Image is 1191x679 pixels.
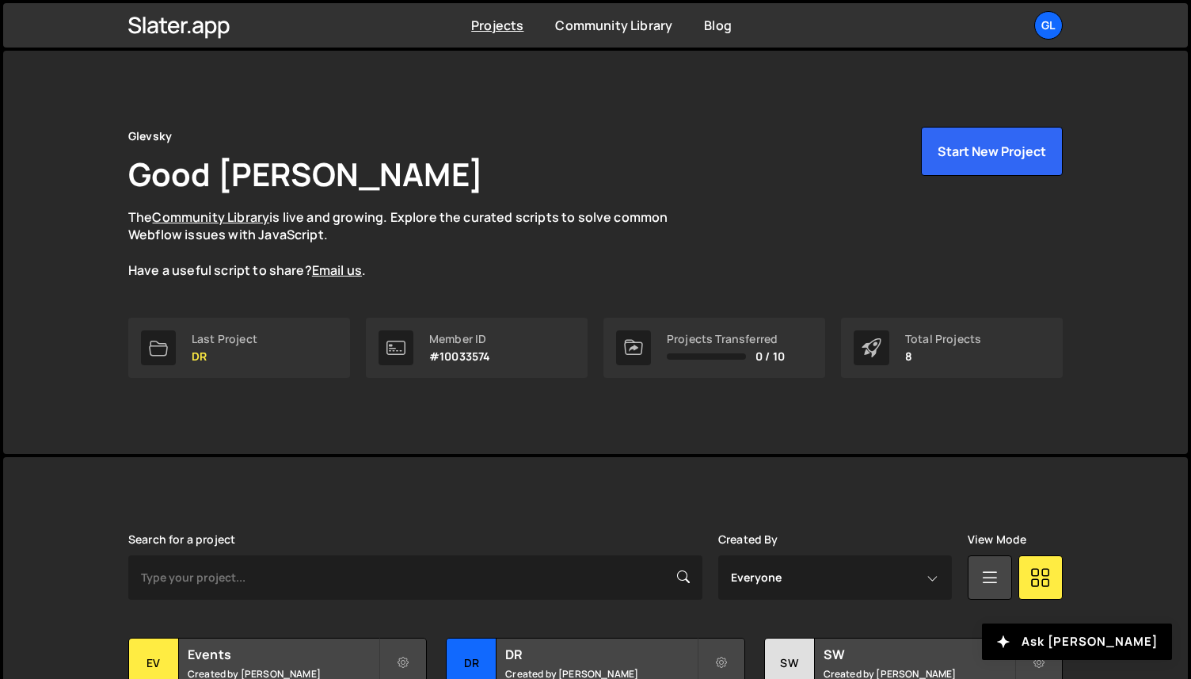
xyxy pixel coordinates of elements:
a: Community Library [152,208,269,226]
span: 0 / 10 [755,350,785,363]
label: View Mode [968,533,1026,546]
button: Start New Project [921,127,1063,176]
h1: Good [PERSON_NAME] [128,152,483,196]
p: DR [192,350,257,363]
label: Created By [718,533,778,546]
button: Ask [PERSON_NAME] [982,624,1172,660]
a: Community Library [555,17,672,34]
h2: DR [505,646,696,663]
div: Projects Transferred [667,333,785,345]
a: Projects [471,17,523,34]
h2: Events [188,646,379,663]
div: Total Projects [905,333,981,345]
a: Gl [1034,11,1063,40]
a: Last Project DR [128,318,350,378]
a: Email us [312,261,362,279]
p: The is live and growing. Explore the curated scripts to solve common Webflow issues with JavaScri... [128,208,698,280]
input: Type your project... [128,555,702,600]
p: 8 [905,350,981,363]
div: Member ID [429,333,490,345]
div: Last Project [192,333,257,345]
h2: SW [824,646,1014,663]
p: #10033574 [429,350,490,363]
div: Glevsky [128,127,172,146]
a: Blog [704,17,732,34]
label: Search for a project [128,533,235,546]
